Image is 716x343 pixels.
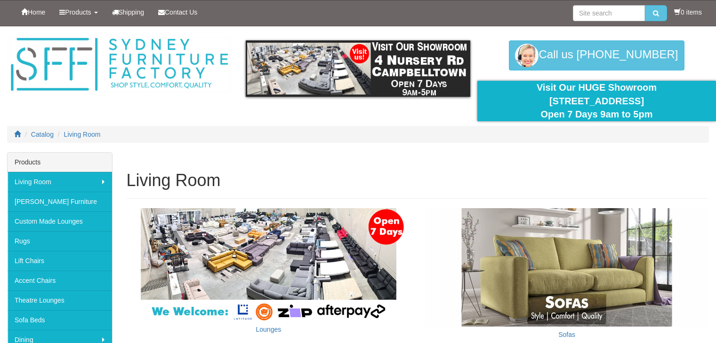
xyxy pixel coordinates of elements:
[484,81,709,121] div: Visit Our HUGE Showroom [STREET_ADDRESS] Open 7 Days 9am to 5pm
[8,310,112,330] a: Sofa Beds
[127,208,411,321] img: Lounges
[31,131,54,138] a: Catalog
[8,172,112,192] a: Living Room
[151,0,204,24] a: Contact Us
[64,131,101,138] a: Living Room
[105,0,152,24] a: Shipping
[558,331,575,338] a: Sofas
[8,271,112,290] a: Accent Chairs
[119,8,145,16] span: Shipping
[7,36,232,94] img: Sydney Furniture Factory
[8,153,112,172] div: Products
[8,192,112,211] a: [PERSON_NAME] Furniture
[165,8,197,16] span: Contact Us
[8,251,112,271] a: Lift Chairs
[8,231,112,251] a: Rugs
[674,8,702,17] li: 0 items
[52,0,105,24] a: Products
[246,40,470,97] img: showroom.gif
[256,326,282,333] a: Lounges
[127,171,709,190] h1: Living Room
[573,5,645,21] input: Site search
[65,8,91,16] span: Products
[28,8,45,16] span: Home
[8,211,112,231] a: Custom Made Lounges
[8,290,112,310] a: Theatre Lounges
[425,208,709,327] img: Sofas
[14,0,52,24] a: Home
